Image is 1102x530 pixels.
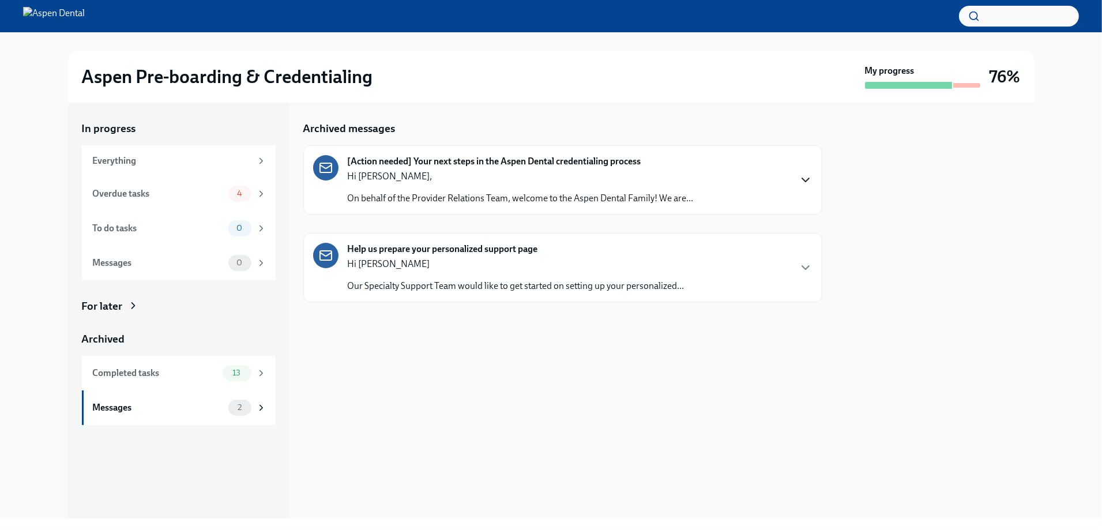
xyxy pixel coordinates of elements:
span: 13 [225,369,247,377]
div: Completed tasks [93,367,218,379]
p: On behalf of the Provider Relations Team, welcome to the Aspen Dental Family! We are... [348,192,694,205]
a: Everything [82,145,276,176]
a: For later [82,299,276,314]
div: Messages [93,257,224,269]
div: For later [82,299,123,314]
p: Our Specialty Support Team would like to get started on setting up your personalized... [348,280,684,292]
span: 0 [230,258,249,267]
strong: [Action needed] Your next steps in the Aspen Dental credentialing process [348,155,641,168]
span: 4 [230,189,249,198]
div: Overdue tasks [93,187,224,200]
strong: Help us prepare your personalized support page [348,243,538,255]
div: Everything [93,155,251,167]
strong: My progress [865,65,915,77]
h5: Archived messages [303,121,396,136]
a: Messages2 [82,390,276,425]
span: 0 [230,224,249,232]
a: To do tasks0 [82,211,276,246]
div: Messages [93,401,224,414]
a: In progress [82,121,276,136]
h2: Aspen Pre-boarding & Credentialing [82,65,373,88]
a: Messages0 [82,246,276,280]
p: Hi [PERSON_NAME], [348,170,694,183]
a: Completed tasks13 [82,356,276,390]
span: 2 [231,403,249,412]
p: Hi [PERSON_NAME] [348,258,684,270]
a: Overdue tasks4 [82,176,276,211]
div: To do tasks [93,222,224,235]
h3: 76% [990,66,1021,87]
img: Aspen Dental [23,7,85,25]
a: Archived [82,332,276,347]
